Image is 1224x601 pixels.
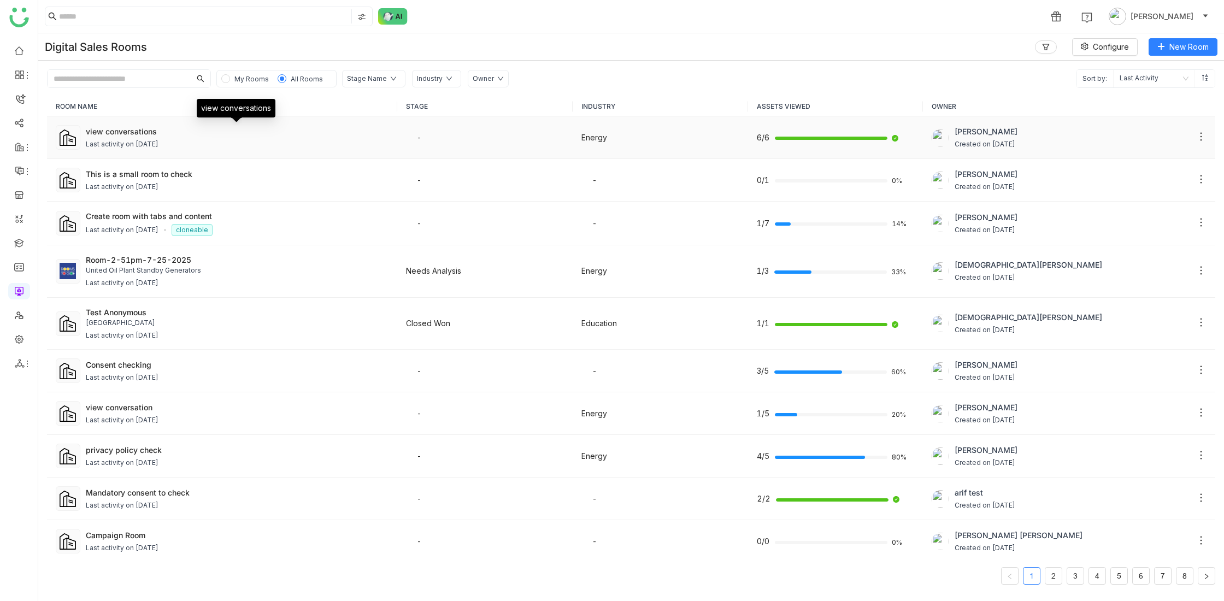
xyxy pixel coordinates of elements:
[932,129,949,146] img: 684a9b22de261c4b36a3d00f
[757,450,769,462] span: 4/5
[417,133,421,142] span: -
[1133,568,1149,584] a: 6
[891,369,904,375] span: 60%
[1107,8,1211,25] button: [PERSON_NAME]
[1155,568,1171,584] a: 7
[86,331,158,341] div: Last activity on [DATE]
[955,126,1017,138] span: [PERSON_NAME]
[86,225,158,235] div: Last activity on [DATE]
[757,493,770,505] span: 2/2
[757,365,769,377] span: 3/5
[955,529,1082,541] span: [PERSON_NAME] [PERSON_NAME]
[86,307,389,318] div: Test Anonymous
[932,215,949,232] img: 684a9aedde261c4b36a3ced9
[197,99,275,117] div: view conversations
[172,224,213,236] nz-tag: cloneable
[1045,568,1062,584] a: 2
[932,315,949,332] img: 684a9b06de261c4b36a3cf65
[932,262,949,280] img: 684a9b06de261c4b36a3cf65
[892,178,905,184] span: 0%
[932,533,949,550] img: 684a9b57de261c4b36a3d29f
[417,409,421,418] span: -
[892,454,905,461] span: 80%
[932,490,949,508] img: 684abccfde261c4b36a4c026
[86,444,389,456] div: privacy policy check
[581,266,607,275] span: Energy
[1081,12,1092,23] img: help.svg
[955,139,1017,150] span: Created on [DATE]
[581,133,607,142] span: Energy
[1067,567,1084,585] li: 3
[1132,567,1150,585] li: 6
[955,500,1015,511] span: Created on [DATE]
[1001,567,1019,585] button: Previous Page
[1149,38,1217,56] button: New Room
[757,174,769,186] span: 0/1
[592,366,597,375] span: -
[757,132,769,144] span: 6/6
[932,362,949,380] img: 684a9aedde261c4b36a3ced9
[932,172,949,189] img: 684a9aedde261c4b36a3ced9
[581,451,607,461] span: Energy
[473,74,494,84] div: Owner
[1176,568,1193,584] a: 8
[955,168,1017,180] span: [PERSON_NAME]
[86,126,389,137] div: view conversations
[955,225,1017,235] span: Created on [DATE]
[1120,70,1188,87] nz-select-item: Last Activity
[592,537,597,546] span: -
[932,405,949,422] img: 684a9b22de261c4b36a3d00f
[955,273,1102,283] span: Created on [DATE]
[1110,567,1128,585] li: 5
[955,259,1102,271] span: [DEMOGRAPHIC_DATA][PERSON_NAME]
[397,97,573,116] th: STAGE
[757,408,769,420] span: 1/5
[1131,10,1193,22] span: [PERSON_NAME]
[955,458,1017,468] span: Created on [DATE]
[86,266,389,276] div: United Oil Plant Standby Generators
[45,40,147,54] div: Digital Sales Rooms
[417,219,421,228] span: -
[291,75,323,83] span: All Rooms
[86,359,389,370] div: Consent checking
[955,311,1102,323] span: [DEMOGRAPHIC_DATA][PERSON_NAME]
[892,539,905,546] span: 0%
[86,373,158,383] div: Last activity on [DATE]
[1198,567,1215,585] button: Next Page
[1023,567,1040,585] li: 1
[955,543,1082,553] span: Created on [DATE]
[417,74,443,84] div: Industry
[757,317,769,329] span: 1/1
[347,74,387,84] div: Stage Name
[592,175,597,185] span: -
[1076,70,1113,87] span: Sort by:
[47,97,397,116] th: ROOM NAME
[86,402,389,413] div: view conversation
[923,97,1215,116] th: OWNER
[955,359,1017,371] span: [PERSON_NAME]
[1176,567,1193,585] li: 8
[417,175,421,185] span: -
[955,487,1015,499] span: arif test
[86,168,389,180] div: This is a small room to check
[86,529,389,541] div: Campaign Room
[1111,568,1127,584] a: 5
[955,402,1017,414] span: [PERSON_NAME]
[955,444,1017,456] span: [PERSON_NAME]
[86,278,158,288] div: Last activity on [DATE]
[932,447,949,465] img: 684a9b22de261c4b36a3d00f
[955,415,1017,426] span: Created on [DATE]
[417,451,421,461] span: -
[1093,41,1129,53] span: Configure
[1154,567,1172,585] li: 7
[417,366,421,375] span: -
[748,97,923,116] th: ASSETS VIEWED
[1045,567,1062,585] li: 2
[406,266,461,275] span: Needs Analysis
[86,543,158,553] div: Last activity on [DATE]
[357,13,366,21] img: search-type.svg
[955,211,1017,223] span: [PERSON_NAME]
[86,415,158,426] div: Last activity on [DATE]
